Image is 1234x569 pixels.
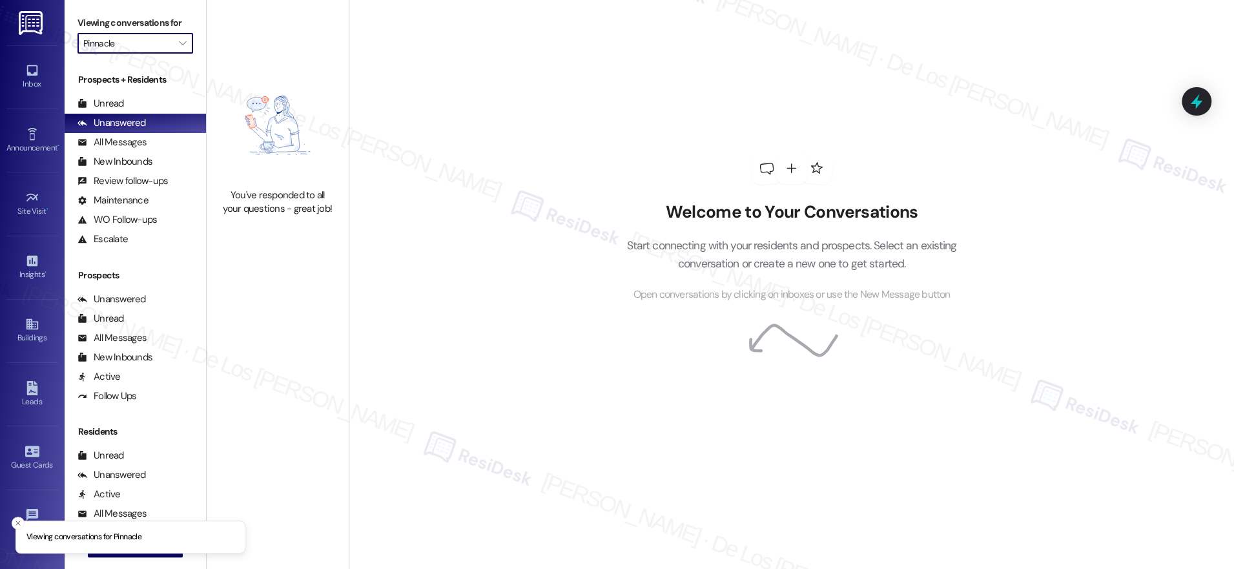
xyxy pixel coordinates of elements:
span: • [57,141,59,150]
div: Unread [77,97,124,110]
div: New Inbounds [77,351,152,364]
div: Unanswered [77,293,146,306]
i:  [179,38,186,48]
span: Open conversations by clicking on inboxes or use the New Message button [633,287,950,303]
h2: Welcome to Your Conversations [607,202,976,223]
div: Residents [65,425,206,439]
div: Escalate [77,233,128,246]
div: You've responded to all your questions - great job! [221,189,334,216]
a: Guest Cards [6,440,58,475]
div: Active [77,370,121,384]
div: Prospects + Residents [65,73,206,87]
label: Viewing conversations for [77,13,193,33]
input: All communities [83,33,172,54]
div: Unanswered [77,468,146,482]
a: Inbox [6,59,58,94]
img: ResiDesk Logo [19,11,45,35]
div: Follow Ups [77,389,137,403]
div: Prospects [65,269,206,282]
a: Leads [6,377,58,412]
div: Unanswered [77,116,146,130]
a: Insights • [6,250,58,285]
div: All Messages [77,136,147,149]
button: Close toast [12,517,25,530]
div: Active [77,488,121,501]
a: Templates • [6,504,58,539]
a: Buildings [6,313,58,348]
div: Maintenance [77,194,149,207]
div: Unread [77,449,124,462]
span: • [46,205,48,214]
div: Review follow-ups [77,174,168,188]
p: Viewing conversations for Pinnacle [26,532,141,543]
div: All Messages [77,331,147,345]
div: WO Follow-ups [77,213,157,227]
img: empty-state [221,68,334,182]
a: Site Visit • [6,187,58,222]
span: • [45,268,46,277]
div: New Inbounds [77,155,152,169]
div: All Messages [77,507,147,521]
p: Start connecting with your residents and prospects. Select an existing conversation or create a n... [607,236,976,273]
div: Unread [77,312,124,326]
